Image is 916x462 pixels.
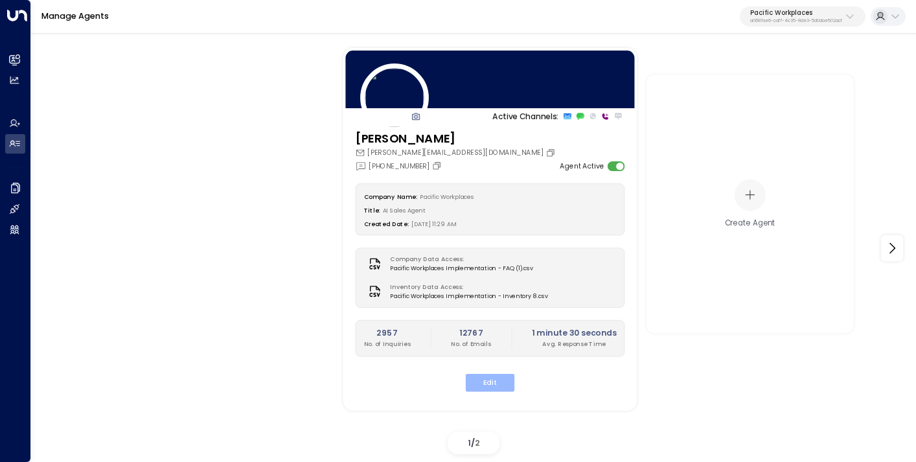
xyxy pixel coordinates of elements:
h3: [PERSON_NAME] [356,130,558,147]
a: Manage Agents [41,10,109,21]
p: Active Channels: [492,110,558,122]
div: / [448,432,499,454]
img: 14_headshot.jpg [360,64,429,132]
p: No. of Inquiries [364,340,411,349]
span: Pacific Workplaces Implementation - Inventory 8.csv [390,292,547,301]
p: Pacific Workplaces [750,9,842,17]
p: Avg. Response Time [532,340,616,349]
label: Company Name: [364,192,417,200]
h2: 1 minute 30 seconds [532,327,616,339]
label: Inventory Data Access: [390,283,542,292]
label: Title: [364,206,380,214]
button: Edit [466,374,515,391]
p: No. of Emails [451,340,490,349]
h2: 2957 [364,327,411,339]
button: Copy [545,148,558,157]
span: Pacific Workplaces [420,192,474,200]
label: Created Date: [364,220,409,227]
div: Create Agent [724,217,775,228]
button: Pacific Workplacesa0687ae6-caf7-4c35-8de3-5d0dae502acf [740,6,865,27]
span: AI Sales Agent [383,206,426,214]
div: [PERSON_NAME][EMAIL_ADDRESS][DOMAIN_NAME] [356,148,558,158]
span: Pacific Workplaces Implementation - FAQ (1).csv [390,264,532,273]
label: Company Data Access: [390,255,528,264]
p: a0687ae6-caf7-4c35-8de3-5d0dae502acf [750,18,842,23]
h2: 12767 [451,327,490,339]
div: [PHONE_NUMBER] [356,160,444,171]
span: [DATE] 11:29 AM [411,220,456,227]
span: 2 [475,437,480,448]
span: 1 [468,437,471,448]
label: Agent Active [560,161,604,171]
button: Copy [432,161,444,170]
